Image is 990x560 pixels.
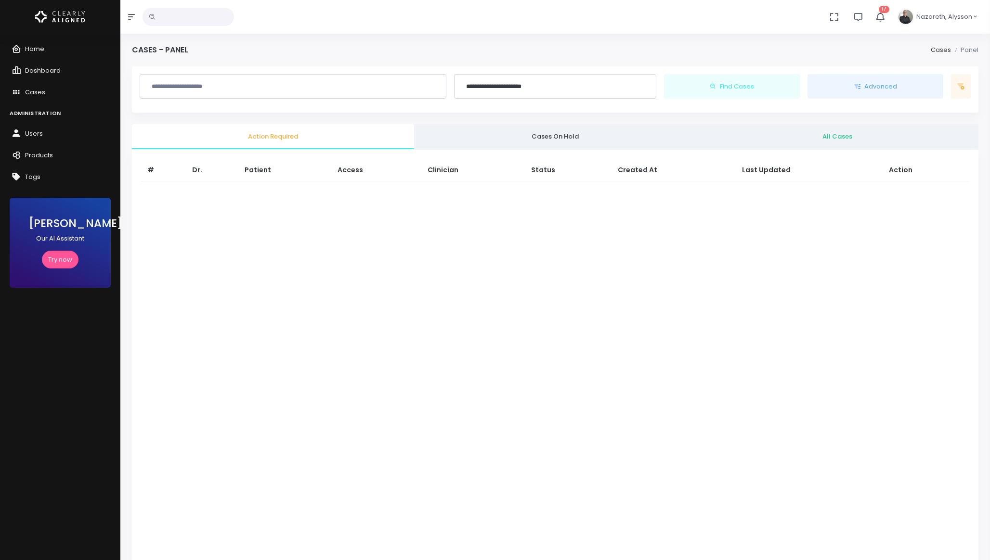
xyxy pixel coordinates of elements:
span: Users [25,129,43,138]
th: # [142,159,186,181]
h3: [PERSON_NAME] [29,217,91,230]
th: Action [883,159,969,181]
span: Products [25,151,53,160]
a: Try now [42,251,78,268]
img: Logo Horizontal [35,7,85,27]
a: Cases [931,45,951,54]
span: Dashboard [25,66,61,75]
span: Nazareth, Alysson [916,12,972,22]
button: Find Cases [664,74,800,99]
th: Clinician [422,159,525,181]
th: Created At [612,159,736,181]
span: Action Required [140,132,406,141]
span: Home [25,44,44,53]
th: Access [332,159,422,181]
img: Header Avatar [897,8,914,25]
span: Cases On Hold [422,132,689,141]
button: Advanced [808,74,943,99]
th: Status [525,159,612,181]
span: Cases [25,88,45,97]
li: Panel [951,45,978,55]
th: Patient [239,159,332,181]
span: All Cases [704,132,971,141]
p: Our AI Assistant [29,234,91,243]
span: Tags [25,172,40,181]
th: Last Updated [736,159,883,181]
h4: Cases - Panel [132,45,188,54]
th: Dr. [186,159,239,181]
span: 17 [879,6,889,13]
